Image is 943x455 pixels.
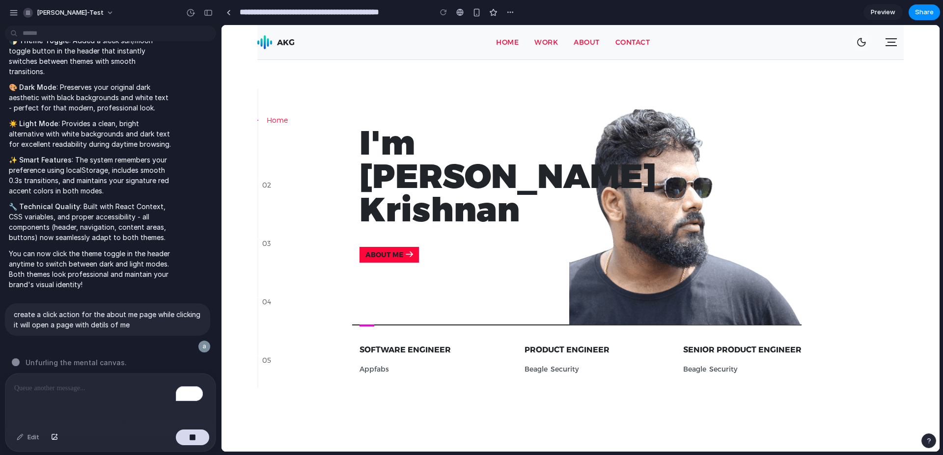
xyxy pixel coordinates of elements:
[909,4,940,20] button: Share
[5,374,216,426] div: To enrich screen reader interactions, please activate Accessibility in Grammarly extension settings
[138,339,229,349] p: Appfabs
[26,357,127,368] span: Unfurling the mental canvas .
[9,36,69,45] strong: 🌓 Theme Toggle
[462,339,580,349] p: Beagle Security
[9,202,80,211] strong: 🔧 Technical Quality
[303,339,388,349] p: Beagle Security
[9,35,173,77] p: : Added a sleek sun/moon toggle button in the header that instantly switches between themes with ...
[9,82,173,113] p: : Preserves your original dark aesthetic with black backgrounds and white text - perfect for that...
[9,83,56,91] strong: 🎨 Dark Mode
[138,318,229,331] h3: Software Engineer
[462,318,580,331] h3: Senior Product Engineer
[14,309,201,330] p: create a click action for the about me page while clicking it will open a page with detils of me
[9,156,72,164] strong: ✨ Smart Features
[9,201,173,242] p: : Built with React Context, CSS variables, and proper accessibility - all components (header, nav...
[9,119,58,128] strong: ☀️ Light Mode
[9,248,173,290] p: You can now click the theme toggle in the header anytime to switch between dark and light modes. ...
[19,5,119,21] button: [PERSON_NAME]-test
[9,118,173,149] p: : Provides a clean, bright alternative with white backgrounds and dark text for excellent readabi...
[348,84,586,300] img: Welcome
[222,25,940,452] iframe: To enrich screen reader interactions, please activate Accessibility in Grammarly extension settings
[9,155,173,196] p: : The system remembers your preference using localStorage, includes smooth 0.3s transitions, and ...
[303,318,388,331] h3: Product Engineer
[871,7,895,17] span: Preview
[915,7,934,17] span: Share
[863,4,903,20] a: Preview
[37,8,104,18] span: [PERSON_NAME]-test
